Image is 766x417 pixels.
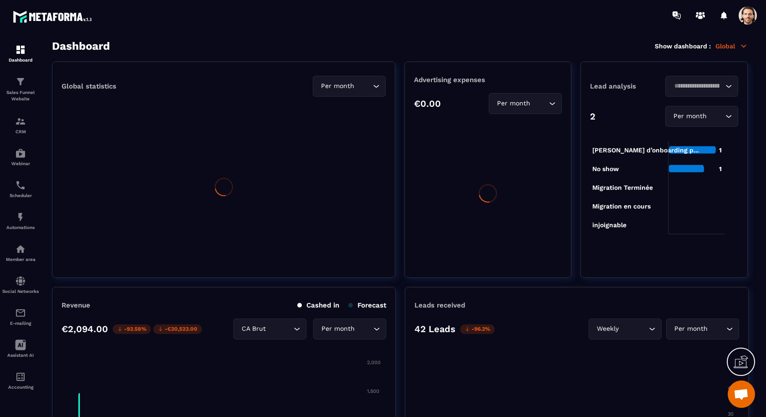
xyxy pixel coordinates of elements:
img: social-network [15,276,26,287]
input: Search for option [621,324,647,334]
input: Search for option [357,324,371,334]
a: automationsautomationsMember area [2,237,39,269]
div: Search for option [666,318,739,339]
div: Ouvrir le chat [728,381,755,408]
p: Dashboard [2,57,39,63]
tspan: injoignable [592,221,626,229]
input: Search for option [532,99,547,109]
p: Webinar [2,161,39,166]
tspan: 30 [728,411,734,417]
a: formationformationCRM [2,109,39,141]
span: Per month [319,324,357,334]
p: €2,094.00 [62,323,108,334]
div: Search for option [665,76,738,97]
a: social-networksocial-networkSocial Networks [2,269,39,301]
a: accountantaccountantAccounting [2,365,39,396]
div: Search for option [665,106,738,127]
img: formation [15,44,26,55]
p: -96.2% [460,324,495,334]
p: Cashed in [297,301,339,309]
a: schedulerschedulerScheduler [2,173,39,205]
p: E-mailing [2,321,39,326]
h3: Dashboard [52,40,110,52]
div: Search for option [589,318,662,339]
span: Per month [671,111,709,121]
p: Scheduler [2,193,39,198]
p: -€30,523.00 [153,324,202,334]
tspan: Migration Terminée [592,184,653,192]
tspan: 2,000 [367,360,381,365]
p: Accounting [2,385,39,390]
tspan: 40 [728,385,734,391]
p: Global statistics [62,82,116,90]
img: automations [15,244,26,255]
span: Per month [495,99,532,109]
img: formation [15,116,26,127]
span: Weekly [595,324,621,334]
tspan: 1,500 [367,388,379,394]
div: Search for option [233,318,306,339]
p: Leads received [414,301,465,309]
p: Revenue [62,301,90,309]
input: Search for option [356,81,371,91]
p: Forecast [348,301,386,309]
input: Search for option [671,81,723,91]
span: Per month [672,324,709,334]
p: Sales Funnel Website [2,89,39,102]
p: €0.00 [414,98,441,109]
a: formationformationSales Funnel Website [2,69,39,109]
p: 2 [590,111,595,122]
div: Search for option [313,76,386,97]
a: emailemailE-mailing [2,301,39,333]
a: automationsautomationsWebinar [2,141,39,173]
img: automations [15,212,26,223]
input: Search for option [709,324,724,334]
tspan: Migration en cours [592,203,651,210]
img: formation [15,76,26,87]
span: Per month [319,81,356,91]
p: CRM [2,129,39,134]
p: Global [715,42,748,50]
p: Lead analysis [590,82,664,90]
img: accountant [15,371,26,382]
p: -93.58% [113,324,151,334]
p: Social Networks [2,289,39,294]
img: logo [13,8,95,25]
a: formationformationDashboard [2,37,39,69]
tspan: No show [592,165,619,172]
tspan: [PERSON_NAME] d’onboarding p... [592,146,699,154]
div: Search for option [313,318,386,339]
span: CA Brut [239,324,268,334]
a: automationsautomationsAutomations [2,205,39,237]
img: email [15,308,26,318]
div: Search for option [489,93,562,114]
p: Show dashboard : [655,42,711,50]
input: Search for option [709,111,723,121]
p: 42 Leads [414,323,455,334]
p: Automations [2,225,39,230]
p: Member area [2,257,39,262]
a: Assistant AI [2,333,39,365]
input: Search for option [268,324,291,334]
p: Assistant AI [2,353,39,358]
img: scheduler [15,180,26,191]
img: automations [15,148,26,159]
p: Advertising expenses [414,76,562,84]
